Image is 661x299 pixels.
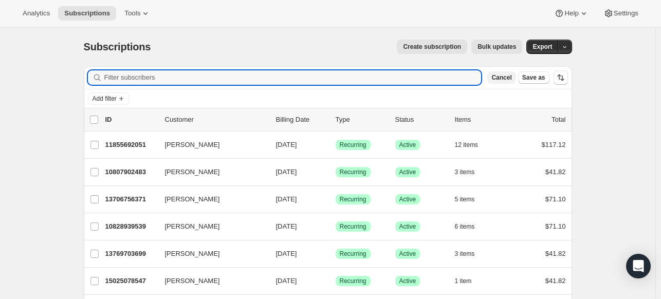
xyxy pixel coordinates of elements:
button: [PERSON_NAME] [159,137,262,153]
span: Recurring [340,250,366,258]
span: [DATE] [276,195,297,203]
span: [PERSON_NAME] [165,276,220,286]
span: Recurring [340,277,366,285]
span: Active [399,141,416,149]
span: Active [399,250,416,258]
span: [PERSON_NAME] [165,194,220,204]
div: 13769703699[PERSON_NAME][DATE]SuccessRecurringSuccessActive3 items$41.82 [105,247,566,261]
span: Help [564,9,578,17]
span: Active [399,277,416,285]
span: Recurring [340,195,366,203]
p: 10807902483 [105,167,157,177]
button: 12 items [455,138,489,152]
span: [PERSON_NAME] [165,167,220,177]
div: 11855692051[PERSON_NAME][DATE]SuccessRecurringSuccessActive12 items$117.12 [105,138,566,152]
span: Bulk updates [478,43,516,51]
span: 1 item [455,277,472,285]
span: 6 items [455,222,475,231]
span: [DATE] [276,250,297,257]
button: Bulk updates [471,40,522,54]
p: 15025078547 [105,276,157,286]
div: 10807902483[PERSON_NAME][DATE]SuccessRecurringSuccessActive3 items$41.82 [105,165,566,179]
span: 5 items [455,195,475,203]
p: 10828939539 [105,221,157,232]
button: Settings [597,6,645,21]
span: 12 items [455,141,478,149]
span: 3 items [455,250,475,258]
p: 11855692051 [105,140,157,150]
button: Subscriptions [58,6,116,21]
p: Customer [165,115,268,125]
span: $41.82 [545,168,566,176]
span: Settings [614,9,638,17]
button: 6 items [455,219,486,234]
button: 1 item [455,274,483,288]
button: Sort the results [554,70,568,85]
span: Recurring [340,141,366,149]
span: [PERSON_NAME] [165,249,220,259]
button: Export [526,40,558,54]
span: $71.10 [545,222,566,230]
span: $71.10 [545,195,566,203]
span: [DATE] [276,141,297,148]
button: Create subscription [397,40,467,54]
button: [PERSON_NAME] [159,164,262,180]
button: Help [548,6,595,21]
span: [DATE] [276,277,297,285]
button: Save as [518,71,549,84]
div: 10828939539[PERSON_NAME][DATE]SuccessRecurringSuccessActive6 items$71.10 [105,219,566,234]
span: Tools [124,9,140,17]
button: 3 items [455,165,486,179]
button: 3 items [455,247,486,261]
span: Active [399,195,416,203]
span: Save as [522,73,545,82]
button: [PERSON_NAME] [159,273,262,289]
span: 3 items [455,168,475,176]
span: Create subscription [403,43,461,51]
span: [DATE] [276,168,297,176]
span: Subscriptions [84,41,151,52]
button: 5 items [455,192,486,207]
span: $41.82 [545,250,566,257]
button: [PERSON_NAME] [159,218,262,235]
span: $117.12 [542,141,566,148]
span: $41.82 [545,277,566,285]
input: Filter subscribers [104,70,482,85]
p: ID [105,115,157,125]
div: Open Intercom Messenger [626,254,651,278]
span: [PERSON_NAME] [165,140,220,150]
p: 13769703699 [105,249,157,259]
span: Recurring [340,168,366,176]
span: [DATE] [276,222,297,230]
span: Analytics [23,9,50,17]
div: Type [336,115,387,125]
div: 15025078547[PERSON_NAME][DATE]SuccessRecurringSuccessActive1 item$41.82 [105,274,566,288]
span: Cancel [491,73,511,82]
button: Cancel [487,71,516,84]
span: Export [533,43,552,51]
button: Analytics [16,6,56,21]
span: Add filter [93,95,117,103]
button: Tools [118,6,157,21]
p: Billing Date [276,115,327,125]
span: Recurring [340,222,366,231]
p: Total [552,115,565,125]
button: [PERSON_NAME] [159,246,262,262]
span: Active [399,168,416,176]
div: Items [455,115,506,125]
p: Status [395,115,447,125]
span: [PERSON_NAME] [165,221,220,232]
div: 13706756371[PERSON_NAME][DATE]SuccessRecurringSuccessActive5 items$71.10 [105,192,566,207]
p: 13706756371 [105,194,157,204]
button: [PERSON_NAME] [159,191,262,208]
div: IDCustomerBilling DateTypeStatusItemsTotal [105,115,566,125]
span: Active [399,222,416,231]
button: Add filter [88,92,129,105]
span: Subscriptions [64,9,110,17]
